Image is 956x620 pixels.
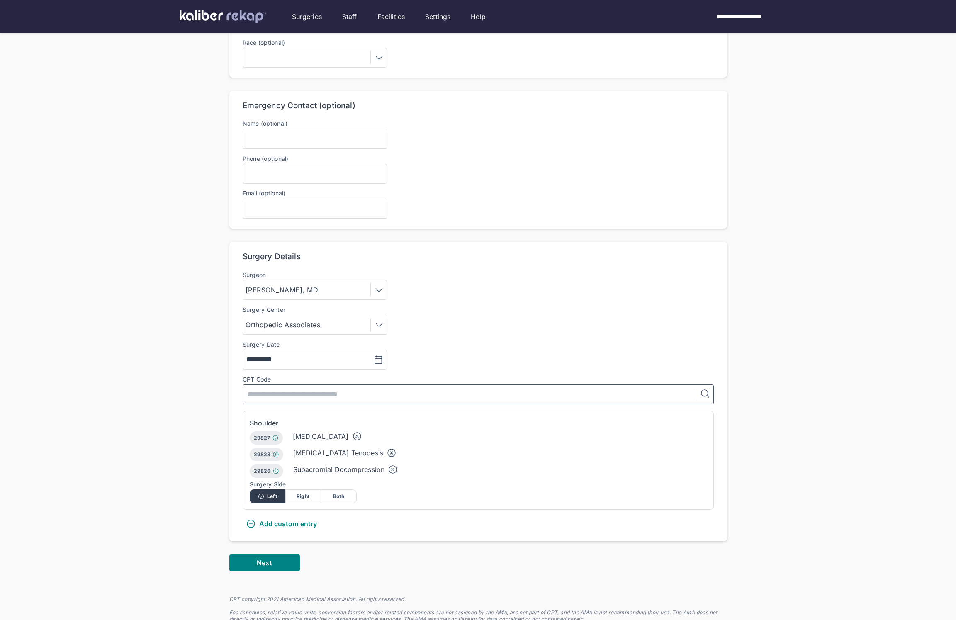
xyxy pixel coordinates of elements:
div: Left [250,489,285,503]
a: Facilities [377,12,405,22]
div: Surgery Details [243,252,301,262]
div: CPT copyright 2021 American Medical Association. All rights reserved. [229,596,727,603]
span: Next [257,559,272,567]
label: Race (optional) [243,39,387,46]
label: Email (optional) [243,190,286,197]
img: Info.77c6ff0b.svg [272,468,279,474]
div: [PERSON_NAME], MD [246,285,321,295]
a: Surgeries [292,12,322,22]
label: Phone (optional) [243,156,714,162]
label: Surgery Center [243,306,387,313]
div: CPT Code [243,376,714,383]
input: MM/DD/YYYY [246,355,310,365]
div: 29828 [250,448,283,461]
div: 29826 [250,464,283,478]
div: Right [285,489,321,503]
div: Surgery Date [243,341,280,348]
a: Settings [425,12,450,22]
div: Both [321,489,357,503]
div: Shoulder [250,418,707,428]
a: Staff [342,12,357,22]
div: Emergency Contact (optional) [243,101,355,111]
div: Surgery Side [250,481,707,488]
a: Help [471,12,486,22]
button: Next [229,554,300,571]
label: Surgeon [243,272,387,278]
img: Info.77c6ff0b.svg [272,435,279,441]
div: Orthopedic Associates [246,320,323,330]
img: Info.77c6ff0b.svg [272,451,279,458]
div: [MEDICAL_DATA] [293,431,349,441]
img: kaliber labs logo [180,10,266,23]
div: Add custom entry [246,519,317,529]
label: Name (optional) [243,120,288,127]
div: [MEDICAL_DATA] Tenodesis [293,448,384,458]
div: 29827 [250,431,283,445]
div: Subacromial Decompression [293,464,385,474]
